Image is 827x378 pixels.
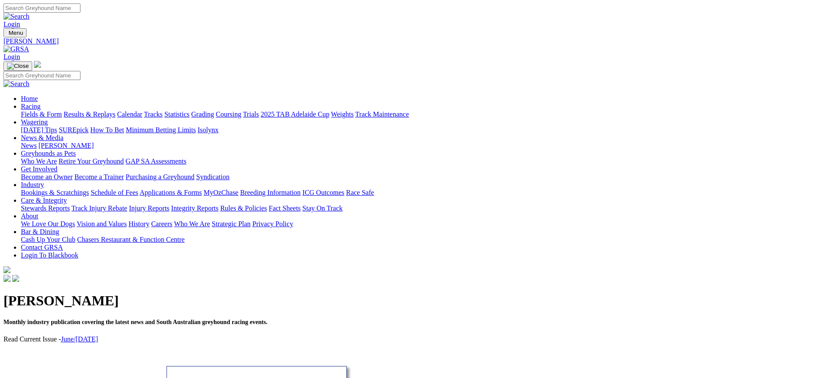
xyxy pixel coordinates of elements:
[3,266,10,273] img: logo-grsa-white.png
[191,110,214,118] a: Grading
[9,30,23,36] span: Menu
[21,157,824,165] div: Greyhounds as Pets
[164,110,190,118] a: Statistics
[7,63,29,70] img: Close
[21,173,73,181] a: Become an Owner
[198,126,218,134] a: Isolynx
[21,95,38,102] a: Home
[61,335,98,343] a: June/[DATE]
[21,228,59,235] a: Bar & Dining
[12,275,19,282] img: twitter.svg
[269,204,301,212] a: Fact Sheets
[196,173,229,181] a: Syndication
[90,189,138,196] a: Schedule of Fees
[59,157,124,165] a: Retire Your Greyhound
[71,204,127,212] a: Track Injury Rebate
[59,126,88,134] a: SUREpick
[38,142,94,149] a: [PERSON_NAME]
[21,173,824,181] div: Get Involved
[21,142,37,149] a: News
[331,110,354,118] a: Weights
[21,189,89,196] a: Bookings & Scratchings
[3,71,80,80] input: Search
[302,189,344,196] a: ICG Outcomes
[174,220,210,227] a: Who We Are
[252,220,293,227] a: Privacy Policy
[21,157,57,165] a: Who We Are
[21,126,824,134] div: Wagering
[21,118,48,126] a: Wagering
[21,189,824,197] div: Industry
[3,61,32,71] button: Toggle navigation
[346,189,374,196] a: Race Safe
[21,165,57,173] a: Get Involved
[126,157,187,165] a: GAP SA Assessments
[144,110,163,118] a: Tracks
[204,189,238,196] a: MyOzChase
[21,110,62,118] a: Fields & Form
[21,236,824,244] div: Bar & Dining
[21,134,64,141] a: News & Media
[3,275,10,282] img: facebook.svg
[21,197,67,204] a: Care & Integrity
[240,189,301,196] a: Breeding Information
[3,45,29,53] img: GRSA
[128,220,149,227] a: History
[3,20,20,28] a: Login
[34,61,41,68] img: logo-grsa-white.png
[64,110,115,118] a: Results & Replays
[77,220,127,227] a: Vision and Values
[21,142,824,150] div: News & Media
[21,204,70,212] a: Stewards Reports
[21,110,824,118] div: Racing
[3,3,80,13] input: Search
[3,37,824,45] a: [PERSON_NAME]
[21,126,57,134] a: [DATE] Tips
[216,110,241,118] a: Coursing
[212,220,251,227] a: Strategic Plan
[3,319,268,325] span: Monthly industry publication covering the latest news and South Australian greyhound racing events.
[3,28,27,37] button: Toggle navigation
[21,244,63,251] a: Contact GRSA
[140,189,202,196] a: Applications & Forms
[171,204,218,212] a: Integrity Reports
[90,126,124,134] a: How To Bet
[21,236,75,243] a: Cash Up Your Club
[126,173,194,181] a: Purchasing a Greyhound
[3,53,20,60] a: Login
[21,150,76,157] a: Greyhounds as Pets
[261,110,329,118] a: 2025 TAB Adelaide Cup
[77,236,184,243] a: Chasers Restaurant & Function Centre
[220,204,267,212] a: Rules & Policies
[3,13,30,20] img: Search
[129,204,169,212] a: Injury Reports
[21,204,824,212] div: Care & Integrity
[243,110,259,118] a: Trials
[117,110,142,118] a: Calendar
[3,293,824,309] h1: [PERSON_NAME]
[302,204,342,212] a: Stay On Track
[21,103,40,110] a: Racing
[151,220,172,227] a: Careers
[126,126,196,134] a: Minimum Betting Limits
[21,212,38,220] a: About
[21,220,824,228] div: About
[21,220,75,227] a: We Love Our Dogs
[355,110,409,118] a: Track Maintenance
[21,181,44,188] a: Industry
[21,251,78,259] a: Login To Blackbook
[3,80,30,88] img: Search
[74,173,124,181] a: Become a Trainer
[3,335,824,343] p: Read Current Issue -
